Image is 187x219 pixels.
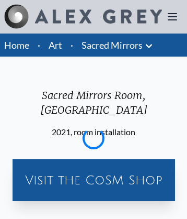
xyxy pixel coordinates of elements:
[17,163,171,197] a: Visit the CoSM Shop
[81,38,143,52] a: Sacred Mirrors
[49,38,62,52] a: Art
[33,34,44,57] li: ·
[4,39,29,51] a: Home
[66,34,77,57] li: ·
